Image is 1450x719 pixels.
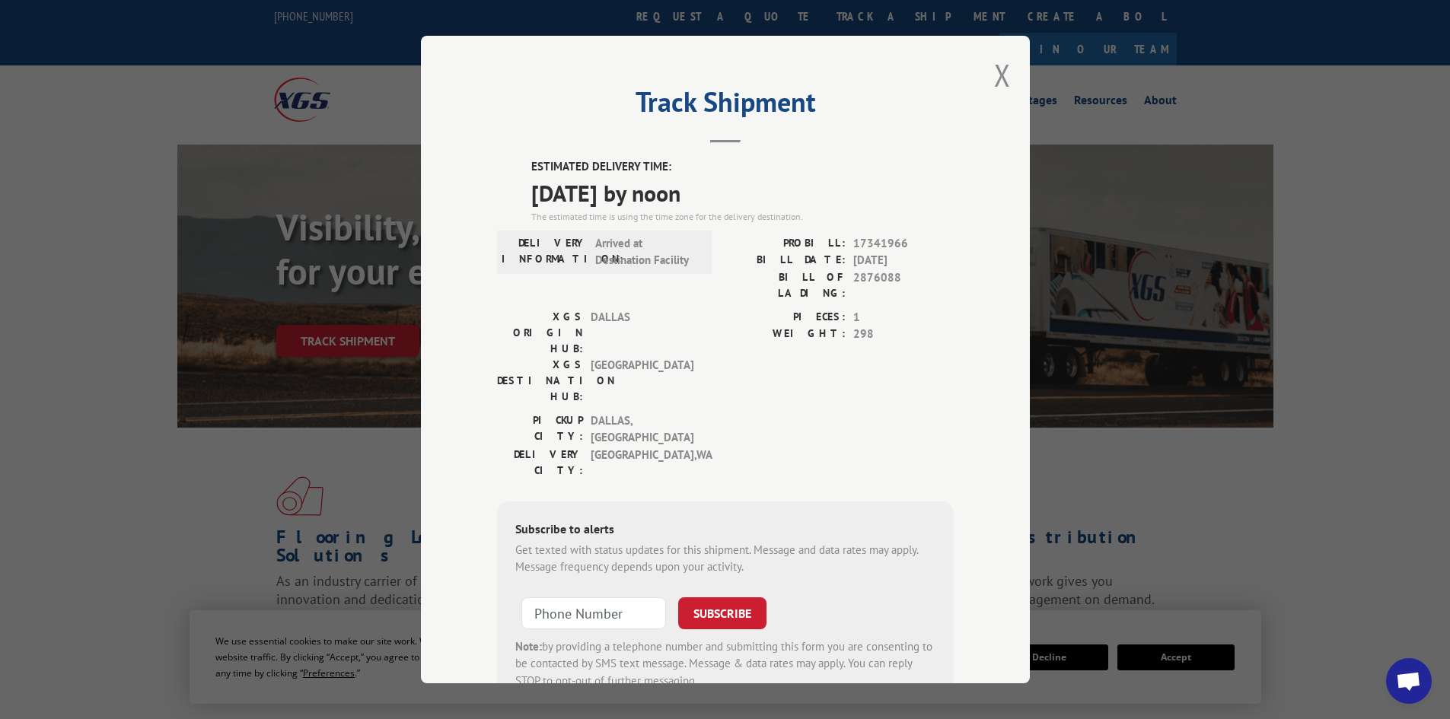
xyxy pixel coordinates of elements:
strong: Note: [515,639,542,654]
label: ESTIMATED DELIVERY TIME: [531,158,954,176]
span: DALLAS [591,309,693,357]
span: [DATE] [853,252,954,269]
span: DALLAS , [GEOGRAPHIC_DATA] [591,412,693,447]
h2: Track Shipment [497,91,954,120]
span: Arrived at Destination Facility [595,235,698,269]
span: 17341966 [853,235,954,253]
label: DELIVERY INFORMATION: [502,235,588,269]
span: [GEOGRAPHIC_DATA] , WA [591,447,693,479]
button: Close modal [994,55,1011,95]
label: WEIGHT: [725,326,846,343]
label: XGS ORIGIN HUB: [497,309,583,357]
label: XGS DESTINATION HUB: [497,357,583,405]
input: Phone Number [521,597,666,629]
span: 298 [853,326,954,343]
span: [DATE] by noon [531,176,954,210]
div: Get texted with status updates for this shipment. Message and data rates may apply. Message frequ... [515,542,935,576]
span: 2876088 [853,269,954,301]
div: by providing a telephone number and submitting this form you are consenting to be contacted by SM... [515,638,935,690]
span: 1 [853,309,954,326]
button: SUBSCRIBE [678,597,766,629]
label: DELIVERY CITY: [497,447,583,479]
div: Open chat [1386,658,1432,704]
label: BILL OF LADING: [725,269,846,301]
label: BILL DATE: [725,252,846,269]
label: PIECES: [725,309,846,326]
div: Subscribe to alerts [515,520,935,542]
label: PICKUP CITY: [497,412,583,447]
div: The estimated time is using the time zone for the delivery destination. [531,210,954,224]
span: [GEOGRAPHIC_DATA] [591,357,693,405]
label: PROBILL: [725,235,846,253]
